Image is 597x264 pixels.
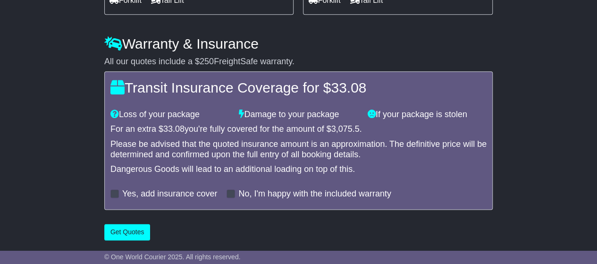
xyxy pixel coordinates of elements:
[104,36,493,51] h4: Warranty & Insurance
[110,124,487,135] div: For an extra $ you're fully covered for the amount of $ .
[110,80,487,95] h4: Transit Insurance Coverage for $
[163,124,185,134] span: 33.08
[331,80,366,95] span: 33.08
[104,57,493,67] div: All our quotes include a $ FreightSafe warranty.
[122,189,217,199] label: Yes, add insurance cover
[104,253,241,261] span: © One World Courier 2025. All rights reserved.
[106,110,234,120] div: Loss of your package
[110,164,487,175] div: Dangerous Goods will lead to an additional loading on top of this.
[331,124,360,134] span: 3,075.5
[104,224,151,240] button: Get Quotes
[238,189,391,199] label: No, I'm happy with the included warranty
[110,139,487,160] div: Please be advised that the quoted insurance amount is an approximation. The definitive price will...
[234,110,362,120] div: Damage to your package
[200,57,214,66] span: 250
[363,110,491,120] div: If your package is stolen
